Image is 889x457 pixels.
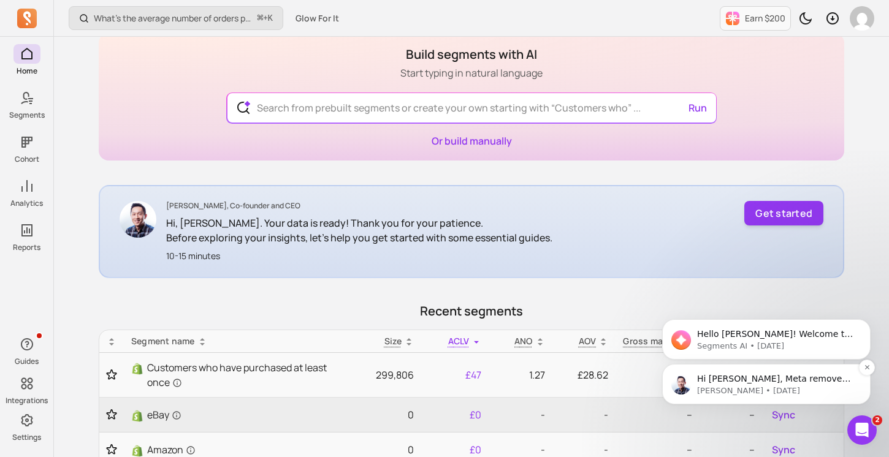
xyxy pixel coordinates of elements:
[496,442,544,457] p: -
[623,407,692,422] p: --
[257,11,264,26] kbd: ⌘
[13,332,40,369] button: Guides
[560,442,609,457] p: -
[69,6,283,30] button: What’s the average number of orders per customer?⌘+K
[13,243,40,252] p: Reports
[15,357,39,366] p: Guides
[432,134,512,148] a: Or build manually
[354,407,414,422] p: 0
[496,407,544,422] p: -
[131,407,340,422] a: ShopifyeBay
[872,415,882,425] span: 2
[12,432,41,442] p: Settings
[744,201,823,225] button: Get started
[847,415,877,445] iframe: Intercom live chat
[10,198,43,208] p: Analytics
[258,12,273,25] span: +
[147,442,196,457] span: Amazon
[400,46,543,63] h1: Build segments with AI
[147,360,340,390] span: Customers who have purchased at least once
[99,303,844,320] p: Recent segments
[354,442,414,457] p: 0
[6,396,48,406] p: Integrations
[166,250,552,262] p: 10-15 minutes
[166,216,552,230] p: Hi, [PERSON_NAME]. Your data is ready! Thank you for your patience.
[131,363,143,375] img: Shopify
[579,335,597,347] p: AOV
[354,368,414,382] p: 299,806
[268,13,273,23] kbd: K
[429,368,482,382] p: £47
[384,335,402,347] span: Size
[560,368,609,382] p: £28.62
[560,407,609,422] p: -
[623,368,692,382] p: --
[448,335,470,347] span: ACLV
[131,335,340,347] div: Segment name
[107,369,116,381] button: Toggle favorite
[107,409,116,421] button: Toggle favorite
[147,407,181,422] span: eBay
[166,230,552,245] p: Before exploring your insights, let's help you get started with some essential guides.
[793,6,818,31] button: Toggle dark mode
[623,442,692,457] p: --
[623,335,680,347] p: Gross margin
[247,93,696,123] input: Search from prebuilt segments or create your own starting with “Customers who” ...
[745,12,785,25] p: Earn $200
[720,6,791,31] button: Earn $200
[131,360,340,390] a: ShopifyCustomers who have purchased at least once
[107,444,116,456] button: Toggle favorite
[131,442,340,457] a: ShopifyAmazon
[496,368,544,382] p: 1.27
[131,445,143,457] img: Shopify
[288,7,346,29] button: Glow For It
[166,201,552,211] p: [PERSON_NAME], Co-founder and CEO
[17,66,37,76] p: Home
[684,96,712,120] button: Run
[400,66,543,80] p: Start typing in natural language
[296,12,339,25] span: Glow For It
[94,12,253,25] p: What’s the average number of orders per customer?
[429,407,482,422] p: £0
[707,442,755,457] p: --
[131,410,143,422] img: Shopify
[644,241,889,424] iframe: Intercom notifications message
[9,110,45,120] p: Segments
[120,201,156,238] img: John Chao CEO
[429,442,482,457] p: £0
[15,154,39,164] p: Cohort
[514,335,533,347] span: ANO
[772,442,795,457] span: Sync
[850,6,874,31] img: avatar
